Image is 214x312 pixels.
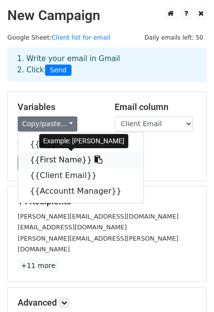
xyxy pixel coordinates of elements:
[7,34,111,41] small: Google Sheet:
[39,134,128,148] div: Example: [PERSON_NAME]
[165,265,214,312] iframe: Chat Widget
[18,260,59,272] a: +11 more
[18,297,196,308] h5: Advanced
[18,136,143,152] a: {{#}}
[18,168,143,183] a: {{Client Email}}
[18,102,100,112] h5: Variables
[45,65,71,76] span: Send
[51,34,111,41] a: Client list for email
[18,152,143,168] a: {{First Name}}
[18,213,179,220] small: [PERSON_NAME][EMAIL_ADDRESS][DOMAIN_NAME]
[7,7,207,24] h2: New Campaign
[18,223,127,231] small: [EMAIL_ADDRESS][DOMAIN_NAME]
[141,34,207,41] a: Daily emails left: 50
[18,183,143,199] a: {{Accountt Manager}}
[18,116,77,132] a: Copy/paste...
[141,32,207,43] span: Daily emails left: 50
[18,235,178,253] small: [PERSON_NAME][EMAIL_ADDRESS][PERSON_NAME][DOMAIN_NAME]
[10,53,204,76] div: 1. Write your email in Gmail 2. Click
[115,102,197,112] h5: Email column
